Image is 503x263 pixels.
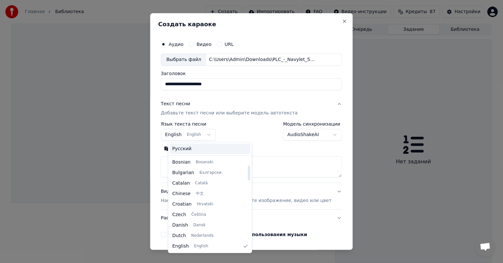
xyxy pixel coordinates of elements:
span: Nederlands [191,233,214,238]
span: 中文 [196,191,204,196]
span: Chinese [172,191,191,197]
span: Dansk [193,223,205,228]
span: Danish [172,222,188,229]
span: Bosanski [196,160,213,165]
span: Dutch [172,233,186,239]
span: English [194,244,208,249]
span: Bosnian [172,159,191,166]
span: Bulgarian [172,170,194,176]
span: Български [199,170,221,175]
span: Czech [172,212,186,218]
span: English [172,243,189,250]
span: Čeština [191,212,206,217]
span: Hrvatski [197,202,213,207]
span: Catalan [172,180,190,187]
span: Русский [172,146,192,152]
span: Croatian [172,201,192,208]
span: Català [195,181,208,186]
